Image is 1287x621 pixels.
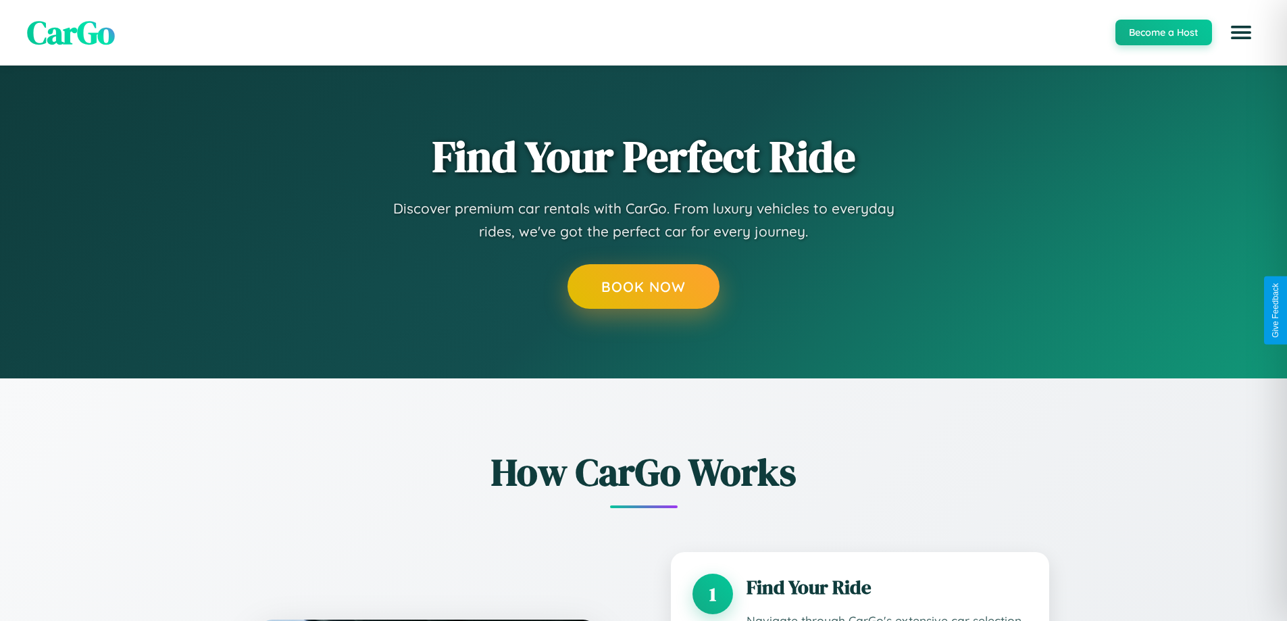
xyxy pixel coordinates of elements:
[374,197,914,243] p: Discover premium car rentals with CarGo. From luxury vehicles to everyday rides, we've got the pe...
[238,446,1049,498] h2: How CarGo Works
[567,264,720,309] button: Book Now
[432,133,855,180] h1: Find Your Perfect Ride
[692,574,733,614] div: 1
[1271,283,1280,338] div: Give Feedback
[1115,20,1212,45] button: Become a Host
[747,574,1028,601] h3: Find Your Ride
[27,10,115,55] span: CarGo
[1222,14,1260,51] button: Open menu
